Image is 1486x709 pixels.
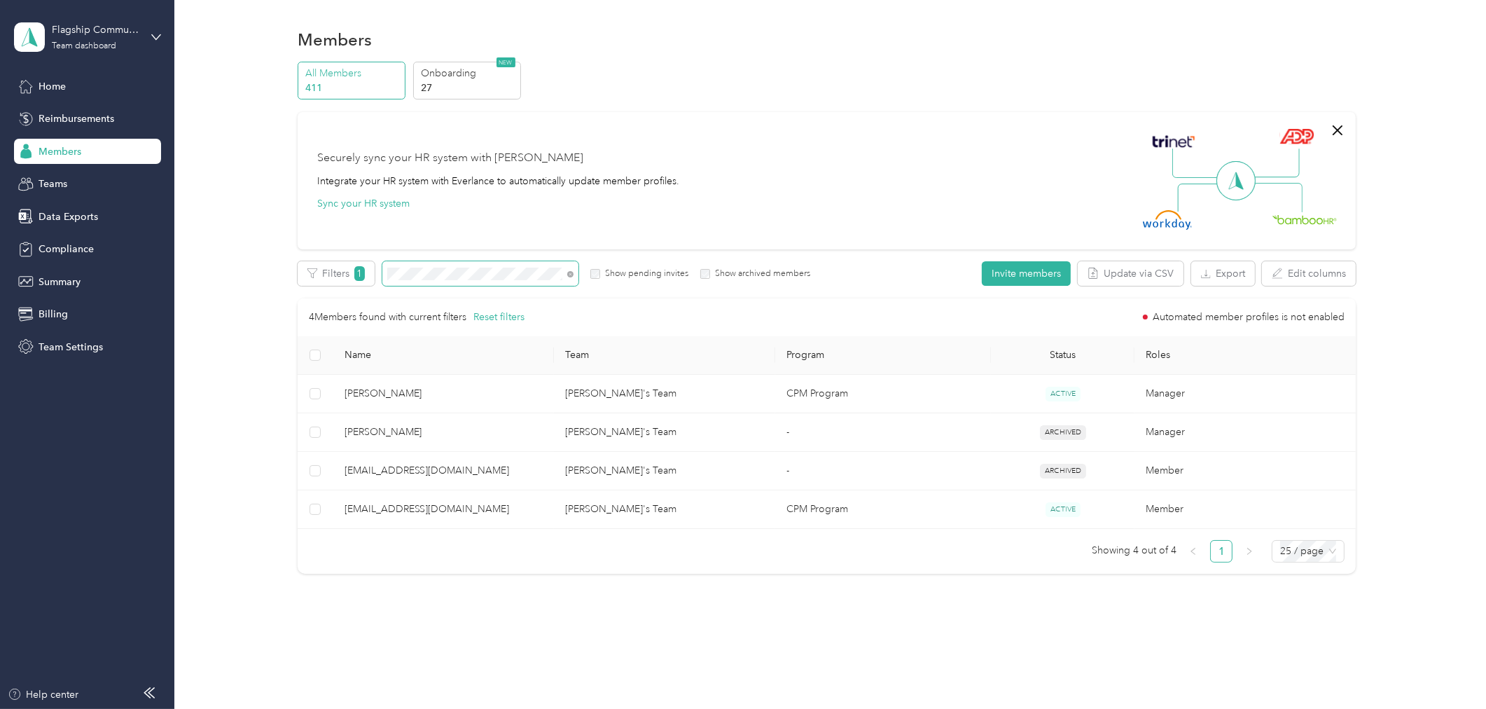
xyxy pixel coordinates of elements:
a: 1 [1211,541,1232,562]
td: Ellen Davis [333,413,555,452]
td: CPM Program [775,490,991,529]
span: Members [39,144,81,159]
li: Next Page [1238,540,1261,563]
td: - [775,413,991,452]
img: Trinet [1149,132,1198,151]
img: BambooHR [1272,214,1337,224]
th: Name [333,336,555,375]
span: [EMAIL_ADDRESS][DOMAIN_NAME] [345,463,543,479]
span: ARCHIVED [1040,464,1086,479]
button: Sync your HR system [317,196,410,211]
th: Team [554,336,775,375]
span: ACTIVE [1046,387,1081,401]
div: Team dashboard [52,42,116,50]
img: Line Right Up [1251,149,1300,178]
span: [EMAIL_ADDRESS][DOMAIN_NAME] [345,502,543,517]
p: Onboarding [421,66,516,81]
button: Invite members [982,261,1071,286]
td: Ben's Team [554,490,775,529]
button: Edit columns [1262,261,1356,286]
span: Team Settings [39,340,103,354]
img: Line Left Up [1172,149,1221,179]
td: CPM Program [775,375,991,413]
img: Line Right Down [1254,183,1303,213]
button: left [1182,540,1204,563]
li: Previous Page [1182,540,1204,563]
th: Roles [1134,336,1356,375]
button: right [1238,540,1261,563]
li: 1 [1210,540,1232,563]
label: Show pending invites [600,268,688,280]
span: Home [39,79,66,94]
td: Ellen Davis [333,375,555,413]
td: Ellen's Team [554,413,775,452]
iframe: Everlance-gr Chat Button Frame [1408,631,1486,709]
td: - [775,452,991,490]
span: 1 [354,266,365,281]
th: Status [991,336,1134,375]
span: Name [345,349,543,361]
th: Program [775,336,991,375]
p: All Members [306,66,401,81]
span: ACTIVE [1046,502,1081,517]
td: Ellen's Team [554,375,775,413]
p: 4 Members found with current filters [309,310,466,325]
img: ADP [1279,128,1314,144]
p: 27 [421,81,516,95]
td: Member [1134,452,1356,490]
span: ARCHIVED [1040,425,1086,440]
span: Summary [39,275,81,289]
span: Reimbursements [39,111,114,126]
img: Line Left Down [1177,183,1226,212]
td: rickydavis7118@gmail.com [333,452,555,490]
td: Member [1134,490,1356,529]
td: cdavis@flagshipcommunities.com [333,490,555,529]
div: Integrate your HR system with Everlance to automatically update member profiles. [317,174,679,188]
span: Showing 4 out of 4 [1092,540,1176,561]
span: 25 / page [1280,541,1336,562]
span: Teams [39,177,67,191]
span: Automated member profiles is not enabled [1153,312,1345,322]
button: Filters1 [298,261,375,286]
td: Manager [1134,375,1356,413]
span: [PERSON_NAME] [345,425,543,440]
button: Update via CSV [1078,261,1183,286]
p: 411 [306,81,401,95]
span: NEW [497,57,515,67]
div: Flagship Communities [52,22,139,37]
span: right [1245,547,1254,556]
span: [PERSON_NAME] [345,386,543,401]
img: Workday [1143,210,1192,230]
td: Ellen's Team [554,452,775,490]
button: Help center [8,687,79,702]
td: Manager [1134,413,1356,452]
div: Securely sync your HR system with [PERSON_NAME] [317,150,583,167]
div: Page Size [1272,540,1345,563]
span: Data Exports [39,209,98,224]
span: Compliance [39,242,94,256]
button: Export [1191,261,1255,286]
label: Show archived members [710,268,810,280]
h1: Members [298,32,372,47]
button: Reset filters [474,310,525,325]
span: left [1189,547,1197,556]
span: Billing [39,307,68,322]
